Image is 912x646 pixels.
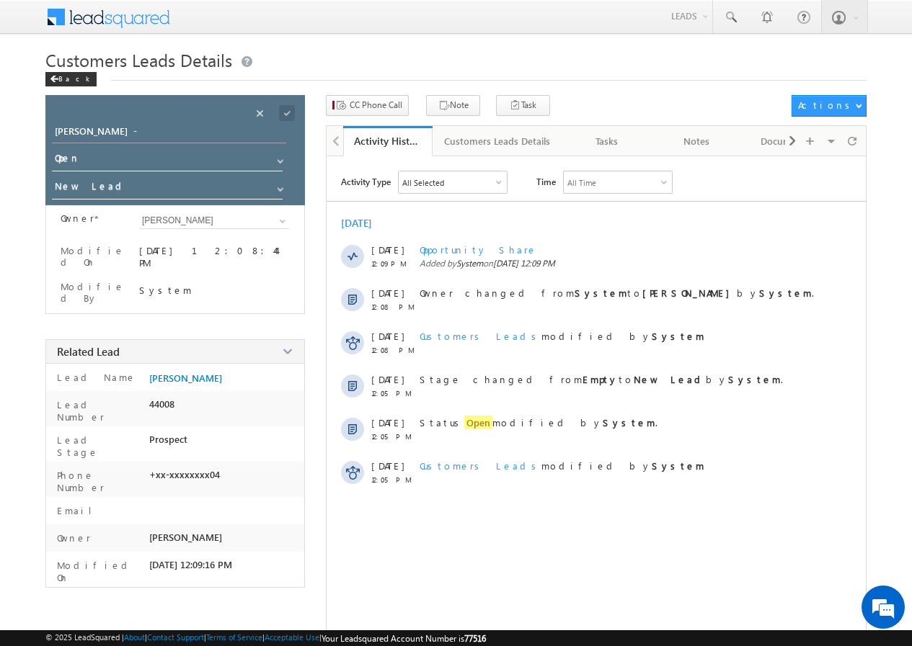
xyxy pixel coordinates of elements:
[583,373,619,385] strong: Empty
[371,475,415,484] span: 12:05 PM
[420,459,541,472] span: Customers Leads
[742,126,831,156] a: Documents
[536,171,556,192] span: Time
[149,469,220,480] span: +xx-xxxxxxxx04
[61,245,126,268] label: Modified On
[371,373,404,385] span: [DATE]
[149,531,222,543] span: [PERSON_NAME]
[420,416,658,429] span: Status modified by .
[420,373,783,385] span: Stage changed from to by .
[563,126,652,156] a: Tasks
[567,178,596,187] div: All Time
[53,559,143,583] label: Modified On
[139,244,290,269] div: [DATE] 12:08:44 PM
[808,251,831,269] span: Edit
[575,133,639,150] div: Tasks
[53,434,143,458] label: Lead Stage
[371,346,415,354] span: 12:08 PM
[420,330,704,342] span: modified by
[792,95,866,117] button: Actions
[420,243,537,256] span: Opportunity Share
[371,432,415,441] span: 12:05 PM
[652,459,704,472] strong: System
[371,330,404,342] span: [DATE]
[753,133,818,150] div: Documents
[420,258,839,269] span: Added by on
[61,281,126,304] label: Modified By
[456,258,483,269] span: System
[464,416,492,429] span: Open
[341,171,391,192] span: Activity Type
[61,212,94,224] label: Owner
[371,389,415,398] span: 12:05 PM
[371,459,404,472] span: [DATE]
[75,76,242,94] div: Chat with us now
[371,259,415,268] span: 12:09 PM
[420,459,704,472] span: modified by
[444,133,550,150] div: Customers Leads Details
[206,632,262,642] a: Terms of Service
[139,212,290,229] input: Type to Search
[52,149,283,171] input: Status
[322,633,486,644] span: Your Leadsquared Account Number is
[371,287,404,299] span: [DATE]
[53,398,143,423] label: Lead Number
[270,179,288,193] a: Show All Items
[53,469,143,493] label: Phone Number
[19,133,263,431] textarea: Type your message and hit 'Enter'
[603,416,655,429] strong: System
[664,133,729,150] div: Notes
[149,559,232,570] span: [DATE] 12:09:16 PM
[343,126,433,155] li: Activity History
[350,99,402,112] span: CC Phone Call
[25,76,61,94] img: d_60004797649_company_0_60004797649
[371,416,404,429] span: [DATE]
[272,214,290,228] a: Show All Items
[149,434,187,445] span: Prospect
[354,134,422,148] div: Activity History
[798,99,855,112] div: Actions
[53,371,136,383] label: Lead Name
[426,95,480,116] button: Note
[420,330,541,342] span: Customers Leads
[196,444,262,463] em: Start Chat
[493,258,555,269] span: [DATE] 12:09 PM
[634,373,706,385] strong: New Lead
[371,302,415,311] span: 12:08 PM
[575,287,627,299] strong: System
[759,287,812,299] strong: System
[147,632,204,642] a: Contact Support
[420,287,814,299] span: Owner changed from to by .
[45,48,232,71] span: Customers Leads Details
[402,178,444,187] div: All Selected
[652,330,704,342] strong: System
[433,126,563,156] a: Customers Leads Details
[270,151,288,165] a: Show All Items
[236,7,271,42] div: Minimize live chat window
[45,72,97,86] div: Back
[149,372,222,384] a: [PERSON_NAME]
[343,126,433,156] a: Activity History
[124,632,145,642] a: About
[265,632,319,642] a: Acceptable Use
[399,171,507,193] div: All Selected
[728,373,781,385] strong: System
[652,126,742,156] a: Notes
[45,632,486,644] span: © 2025 LeadSquared | | | | |
[52,123,286,143] input: Opportunity Name Opportunity Name
[326,95,409,116] button: CC Phone Call
[341,216,388,230] div: [DATE]
[52,177,283,199] input: Stage
[53,531,91,544] label: Owner
[496,95,550,116] button: Task
[139,284,290,296] div: System
[149,398,174,410] span: 44008
[57,344,120,359] span: Related Lead
[642,287,737,299] strong: [PERSON_NAME]
[464,633,486,644] span: 77516
[371,243,404,256] span: [DATE]
[53,504,103,516] label: Email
